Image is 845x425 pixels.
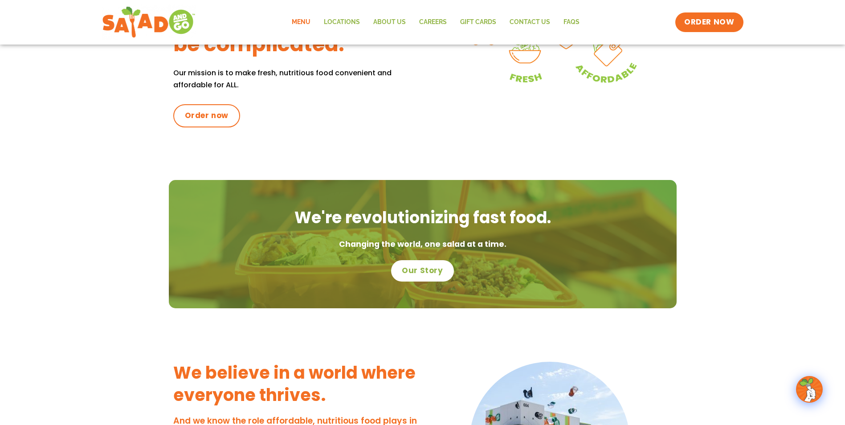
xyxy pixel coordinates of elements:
[173,67,423,91] p: Our mission is to make fresh, nutritious food convenient and affordable for ALL.
[557,12,586,33] a: FAQs
[503,12,557,33] a: Contact Us
[173,362,418,406] h3: We believe in a world where everyone thrives.
[178,207,668,229] h2: We're revolutionizing fast food.
[391,260,453,282] a: Our Story
[402,266,443,276] span: Our Story
[412,12,453,33] a: Careers
[684,17,734,28] span: ORDER NOW
[102,4,196,40] img: new-SAG-logo-768×292
[173,4,423,58] h3: Good eating shouldn't be complicated.
[797,377,822,402] img: wpChatIcon
[453,12,503,33] a: GIFT CARDS
[675,12,743,32] a: ORDER NOW
[285,12,317,33] a: Menu
[178,238,668,251] p: Changing the world, one salad at a time.
[317,12,367,33] a: Locations
[173,104,240,127] a: Order now
[367,12,412,33] a: About Us
[285,12,586,33] nav: Menu
[185,110,229,121] span: Order now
